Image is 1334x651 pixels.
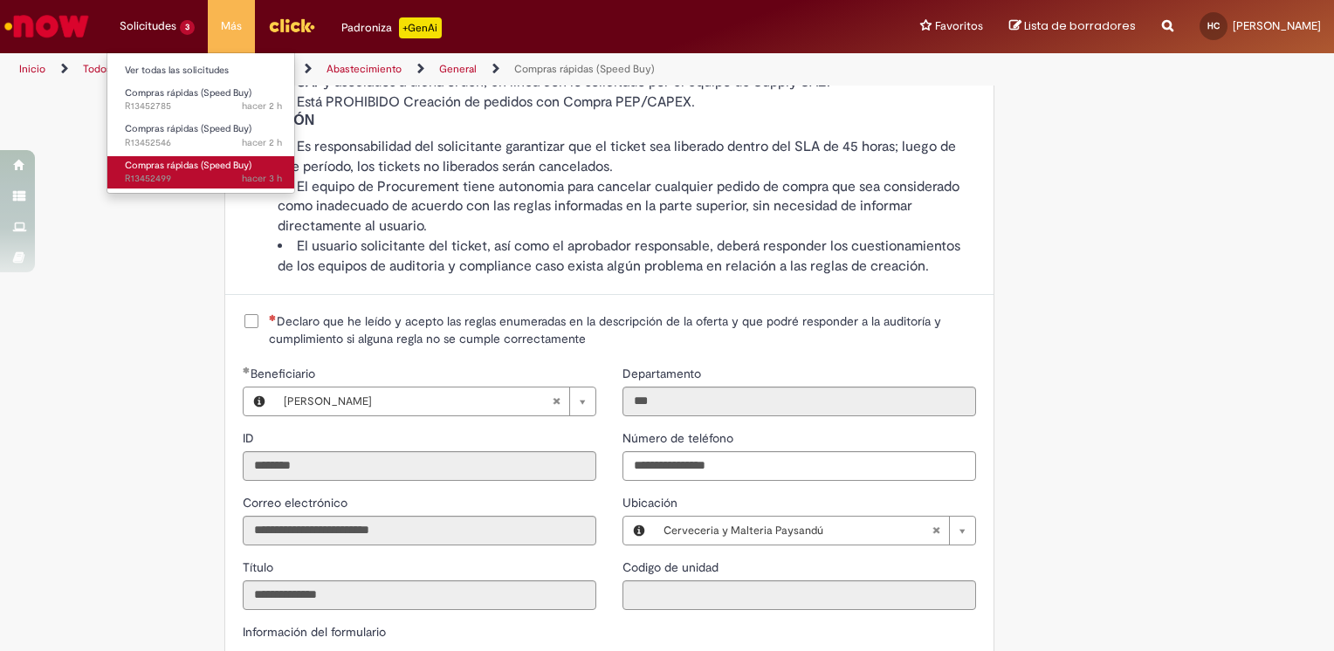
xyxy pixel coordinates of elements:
label: Solo lectura: Título [243,558,277,576]
span: Lista de borradores [1024,17,1136,34]
a: Inicio [19,62,45,76]
ul: Solicitudes [107,52,295,194]
span: Más [221,17,242,35]
label: Solo lectura: Correo electrónico [243,494,351,511]
span: Obligatorios - Beneficiario [251,366,319,381]
ul: Rutas de acceso a la página [13,53,877,86]
span: hacer 3 h [242,172,282,185]
span: Solo lectura: Título [243,559,277,575]
li: El equipo de Procurement tiene autonomia para cancelar cualquier pedido de compra que sea conside... [278,177,976,237]
span: hacer 2 h [242,136,282,149]
button: Beneficiario, Vista previa de este registro Hector Macchi Cawen [244,387,275,415]
span: R13452499 [125,172,282,186]
span: Declaro que he leído y acepto las reglas enumeradas en la descripción de la oferta y que podré re... [269,312,976,347]
label: Solo lectura: Departamento [622,365,705,382]
span: Solo lectura: Correo electrónico [243,495,351,511]
span: R13452785 [125,99,282,113]
abbr: Borrar campo Ubicación [923,517,949,545]
time: 27/08/2025 14:30:57 [242,99,282,113]
input: Número de teléfono [622,451,976,481]
li: Está PROHIBIDO Creación de pedidos con Compra PEP/CAPEX. [278,93,976,113]
span: Ubicación [622,495,681,511]
button: Ubicación, Vista previa de este registro Cerveceria y Malteria Paysandú [623,517,655,545]
span: Solo lectura: Codigo de unidad [622,559,722,575]
a: Todos los catálogos [83,62,176,76]
li: Es responsabilidad del solicitante garantizar que el ticket sea liberado dentro del SLA de 45 hor... [278,137,976,177]
time: 27/08/2025 13:50:15 [242,136,282,149]
span: R13452546 [125,136,282,150]
img: ServiceNow [2,9,92,44]
input: Departamento [622,387,976,416]
span: Compras rápidas (Speed Buy) [125,122,251,135]
a: Abrir R13452546 : Compras rápidas (Speed Buy) [107,120,299,152]
span: Solo lectura: ID [243,430,258,446]
div: Padroniza [341,17,442,38]
a: Lista de borradores [1009,18,1136,35]
abbr: Borrar campo Beneficiario [543,387,569,415]
span: Cerveceria y Malteria Paysandú [664,517,932,545]
span: HC [1207,20,1220,31]
input: Codigo de unidad [622,580,976,610]
p: +GenAi [399,17,442,38]
time: 27/08/2025 13:42:36 [242,172,282,185]
span: [PERSON_NAME] [1233,18,1321,33]
span: Cumplimentación obligatoria [243,367,251,373]
span: Solicitudes [120,17,176,35]
label: Solo lectura: ID [243,429,258,447]
a: Abrir R13452785 : Compras rápidas (Speed Buy) [107,84,299,116]
span: Obligatorios [269,314,277,321]
input: ID [243,451,596,481]
a: Compras rápidas (Speed Buy) [514,62,655,76]
input: Título [243,580,596,610]
input: Correo electrónico [243,516,596,545]
span: Compras rápidas (Speed Buy) [125,159,251,172]
span: Solo lectura: Departamento [622,366,705,381]
span: Número de teléfono [622,430,737,446]
label: Información del formulario [243,624,386,640]
span: hacer 2 h [242,99,282,113]
a: Ver todas las solicitudes [107,61,299,80]
img: click_logo_yellow_360x200.png [268,12,315,38]
a: Abrir R13452499 : Compras rápidas (Speed Buy) [107,156,299,188]
span: Compras rápidas (Speed Buy) [125,86,251,99]
a: General [439,62,477,76]
span: 3 [180,20,195,35]
label: Solo lectura: Codigo de unidad [622,558,722,576]
a: Cerveceria y Malteria PaysandúBorrar campo Ubicación [655,517,975,545]
li: El usuario solicitante del ticket, así como el aprobador responsable, deberá responder los cuesti... [278,236,976,277]
span: Favoritos [935,17,983,35]
span: [PERSON_NAME] [284,387,552,415]
a: [PERSON_NAME]Borrar campo Beneficiario [275,387,595,415]
a: Abastecimiento [327,62,402,76]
